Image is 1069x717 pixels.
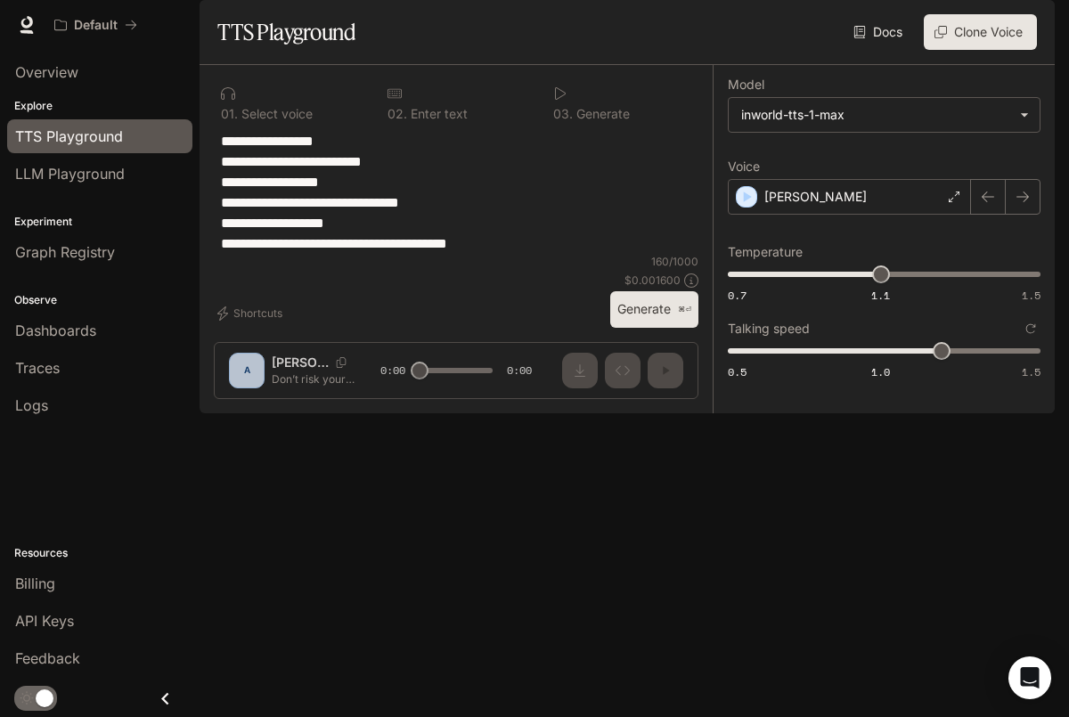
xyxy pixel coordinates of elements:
button: Generate⌘⏎ [610,291,698,328]
button: Shortcuts [214,299,290,328]
span: 0.7 [728,288,747,303]
span: 1.0 [871,364,890,379]
h1: TTS Playground [217,14,355,50]
div: inworld-tts-1-max [741,106,1011,124]
p: 0 3 . [553,108,573,120]
button: All workspaces [46,7,145,43]
p: Select voice [238,108,313,120]
div: inworld-tts-1-max [729,98,1040,132]
span: 0.5 [728,364,747,379]
span: 1.5 [1022,364,1040,379]
p: Model [728,78,764,91]
p: 0 2 . [388,108,407,120]
button: Clone Voice [924,14,1037,50]
p: ⌘⏎ [678,305,691,315]
p: [PERSON_NAME] [764,188,867,206]
div: Open Intercom Messenger [1008,656,1051,699]
p: Enter text [407,108,468,120]
span: 1.5 [1022,288,1040,303]
a: Docs [850,14,910,50]
p: Temperature [728,246,803,258]
p: 0 1 . [221,108,238,120]
p: Generate [573,108,630,120]
p: Default [74,18,118,33]
p: Voice [728,160,760,173]
p: Talking speed [728,322,810,335]
span: 1.1 [871,288,890,303]
button: Reset to default [1021,319,1040,338]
